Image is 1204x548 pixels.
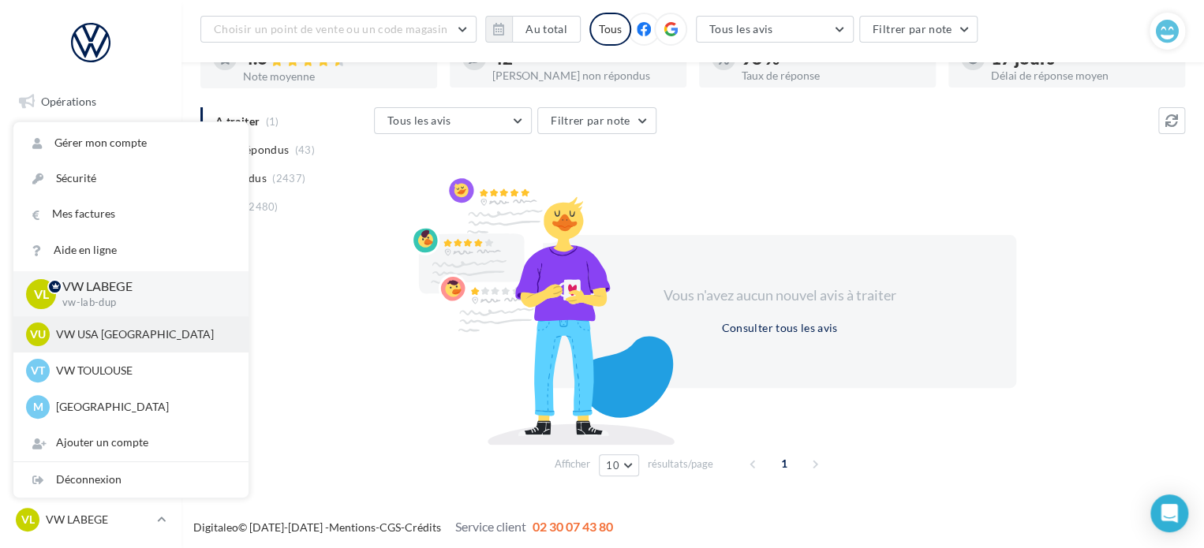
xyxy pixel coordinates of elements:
[991,50,1172,67] div: 17 jours
[709,22,773,35] span: Tous les avis
[9,322,172,355] a: Calendrier
[41,95,96,108] span: Opérations
[13,161,249,196] a: Sécurité
[272,172,305,185] span: (2437)
[193,520,613,534] span: © [DATE]-[DATE] - - -
[13,425,249,460] div: Ajouter un compte
[329,520,376,534] a: Mentions
[742,50,923,67] div: 98 %
[742,70,923,81] div: Taux de réponse
[589,13,631,46] div: Tous
[991,70,1172,81] div: Délai de réponse moyen
[56,363,230,378] p: VW TOULOUSE
[9,282,172,315] a: Médiathèque
[644,285,915,306] div: Vous n'avez aucun nouvel avis à traiter
[13,196,249,232] a: Mes factures
[215,142,289,158] span: Non répondus
[243,71,424,82] div: Note moyenne
[9,244,172,277] a: Contacts
[387,114,451,127] span: Tous les avis
[648,457,713,472] span: résultats/page
[485,16,581,43] button: Au total
[555,457,590,472] span: Afficher
[9,85,172,118] a: Opérations
[34,285,49,303] span: VL
[374,107,532,134] button: Tous les avis
[200,16,477,43] button: Choisir un point de vente ou un code magasin
[9,413,172,460] a: Campagnes DataOnDemand
[214,22,447,35] span: Choisir un point de vente ou un code magasin
[9,204,172,237] a: Campagnes
[599,454,639,476] button: 10
[1150,494,1188,532] div: Open Intercom Messenger
[13,462,249,498] div: Déconnexion
[62,296,223,310] p: vw-lab-dup
[859,16,978,43] button: Filtrer par note
[537,107,656,134] button: Filtrer par note
[405,520,441,534] a: Crédits
[492,50,674,67] div: 42
[9,361,172,408] a: PLV et print personnalisable
[772,451,797,476] span: 1
[243,50,424,68] div: 4.6
[606,459,619,472] span: 10
[13,125,249,161] a: Gérer mon compte
[56,326,230,342] p: VW USA [GEOGRAPHIC_DATA]
[13,233,249,268] a: Aide en ligne
[715,319,843,337] button: Consulter tous les avis
[295,144,315,156] span: (43)
[9,165,172,198] a: Visibilité en ligne
[533,519,613,534] span: 02 30 07 43 80
[31,363,45,378] span: VT
[245,200,279,213] span: (2480)
[512,16,581,43] button: Au total
[193,520,238,534] a: Digitaleo
[9,125,172,158] a: Boîte de réception
[62,278,223,296] p: VW LABEGE
[56,399,230,415] p: [GEOGRAPHIC_DATA]
[33,399,43,415] span: M
[46,512,151,527] p: VW LABEGE
[30,326,46,342] span: VU
[455,519,526,534] span: Service client
[21,512,35,527] span: VL
[13,505,169,535] a: VL VW LABEGE
[492,70,674,81] div: [PERSON_NAME] non répondus
[696,16,854,43] button: Tous les avis
[380,520,401,534] a: CGS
